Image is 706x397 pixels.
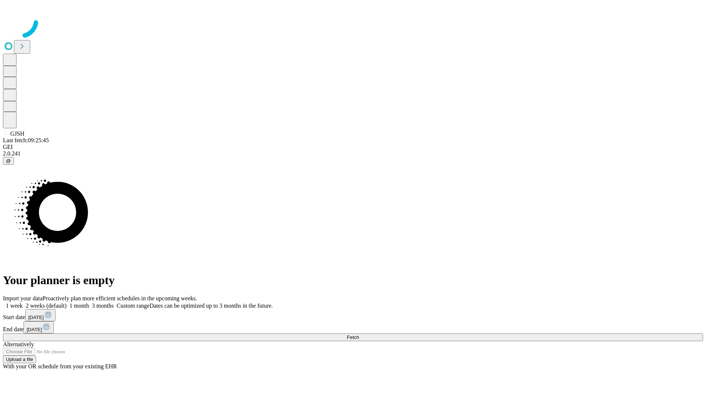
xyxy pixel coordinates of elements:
[3,157,14,165] button: @
[3,273,703,287] h1: Your planner is empty
[3,137,49,143] span: Last fetch: 09:25:45
[6,158,11,164] span: @
[28,315,44,320] span: [DATE]
[10,130,24,137] span: GJSH
[43,295,197,301] span: Proactively plan more efficient schedules in the upcoming weeks.
[117,303,149,309] span: Custom range
[150,303,273,309] span: Dates can be optimized up to 3 months in the future.
[3,150,703,157] div: 2.0.241
[24,321,54,333] button: [DATE]
[3,309,703,321] div: Start date
[3,321,703,333] div: End date
[3,144,703,150] div: GEI
[92,303,114,309] span: 3 months
[3,341,34,347] span: Alternatively
[25,309,56,321] button: [DATE]
[3,363,117,369] span: With your OR schedule from your existing EHR
[347,335,359,340] span: Fetch
[3,355,36,363] button: Upload a file
[3,333,703,341] button: Fetch
[3,295,43,301] span: Import your data
[69,303,89,309] span: 1 month
[26,303,67,309] span: 2 weeks (default)
[6,303,23,309] span: 1 week
[26,327,42,332] span: [DATE]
